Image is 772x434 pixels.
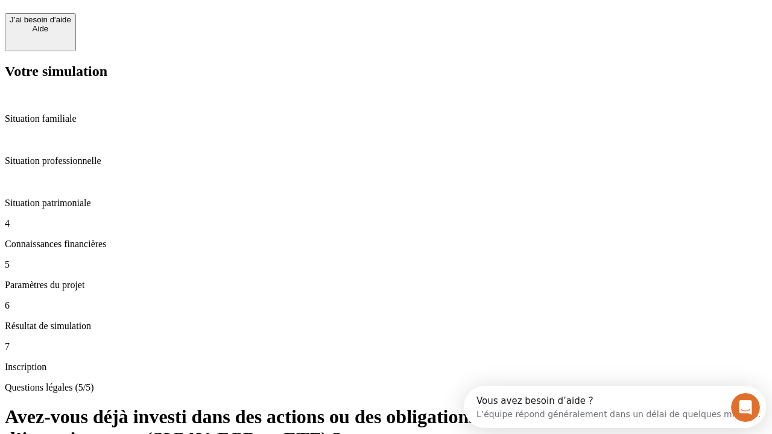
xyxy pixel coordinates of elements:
[5,198,767,209] p: Situation patrimoniale
[10,15,71,24] div: J’ai besoin d'aide
[731,393,760,422] iframe: Intercom live chat
[5,218,767,229] p: 4
[5,321,767,332] p: Résultat de simulation
[5,300,767,311] p: 6
[5,239,767,250] p: Connaissances financières
[5,63,767,80] h2: Votre simulation
[13,10,297,20] div: Vous avez besoin d’aide ?
[5,382,767,393] p: Questions légales (5/5)
[464,386,766,428] iframe: Intercom live chat discovery launcher
[5,259,767,270] p: 5
[5,156,767,166] p: Situation professionnelle
[5,362,767,373] p: Inscription
[5,5,332,38] div: Ouvrir le Messenger Intercom
[5,13,76,51] button: J’ai besoin d'aideAide
[5,341,767,352] p: 7
[5,280,767,291] p: Paramètres du projet
[5,113,767,124] p: Situation familiale
[13,20,297,33] div: L’équipe répond généralement dans un délai de quelques minutes.
[10,24,71,33] div: Aide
